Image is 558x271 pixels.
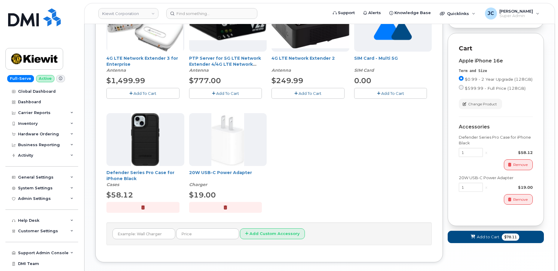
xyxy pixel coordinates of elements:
[481,8,544,20] div: Jene Cook
[271,2,349,48] img: 4glte_extender.png
[106,170,184,188] div: Defender Series Pro Case for iPhone Black
[513,197,528,202] span: Remove
[459,85,464,90] input: $599.99 - Full Price (128GB)
[368,10,381,16] span: Alerts
[271,88,345,98] button: Add To Cart
[354,76,371,85] span: 0.00
[98,8,158,19] a: Kiewit Corporation
[354,55,432,73] div: SIM Card - Multi 5G
[354,68,374,73] em: SIM Card
[465,77,532,82] span: $0.99 - 2 Year Upgrade (128GB)
[189,11,267,40] img: Casa_Sysem.png
[240,228,305,239] button: Add Custom Accessory
[502,233,519,241] span: $78.11
[532,245,553,266] iframe: Messenger Launcher
[483,150,490,155] div: x
[499,9,533,14] span: [PERSON_NAME]
[189,76,221,85] span: $777.00
[468,101,497,107] span: Change Product
[189,191,216,199] span: $19.00
[459,99,502,109] button: Change Product
[271,56,335,61] a: 4G LTE Network Extender 2
[299,91,321,96] span: Add To Cart
[106,56,178,67] a: 4G LTE Network Extender 3 for Enterprise
[459,68,533,74] div: Term and Size
[459,76,464,81] input: $0.99 - 2 Year Upgrade (128GB)
[490,185,533,190] div: $19.00
[131,113,159,166] img: defenderiphone14.png
[106,170,174,181] a: Defender Series Pro Case for iPhone Black
[394,10,431,16] span: Knowledge Base
[189,88,262,98] button: Add To Cart
[381,91,404,96] span: Add To Cart
[513,162,528,167] span: Remove
[504,194,533,205] button: Remove
[488,10,494,17] span: JC
[112,228,175,239] input: Example: Wall Charger
[354,56,398,61] a: SIM Card - Multi 5G
[189,182,207,187] em: Charger
[499,14,533,18] span: Super Admin
[211,113,244,166] img: apple20w.jpg
[271,55,349,73] div: 4G LTE Network Extender 2
[106,76,145,85] span: $1,499.99
[459,175,533,181] div: 20W USB-C Power Adapter
[106,88,179,98] button: Add To Cart
[216,91,239,96] span: Add To Cart
[359,7,385,19] a: Alerts
[477,234,499,240] span: Add to Cart
[448,231,544,243] button: Add to Cart $78.11
[504,159,533,170] button: Remove
[189,56,261,73] a: PTP Server for 5G LTE Network Extender 4/4G LTE Network Extender 3
[329,7,359,19] a: Support
[189,170,267,188] div: 20W USB-C Power Adapter
[189,68,209,73] em: Antenna
[385,7,435,19] a: Knowledge Base
[106,191,133,199] span: $58.12
[106,182,119,187] em: Cases
[133,91,156,96] span: Add To Cart
[271,68,291,73] em: Antenna
[483,185,490,190] div: x
[459,44,533,53] p: Cart
[189,170,252,175] a: 20W USB-C Power Adapter
[459,134,533,146] div: Defender Series Pro Case for iPhone Black
[271,76,303,85] span: $249.99
[354,88,427,98] button: Add To Cart
[106,68,126,73] em: Antenna
[490,150,533,155] div: $58.12
[166,8,257,19] input: Find something...
[447,11,469,16] span: Quicklinks
[459,58,533,64] div: Apple iPhone 16e
[106,55,184,73] div: 4G LTE Network Extender 3 for Enterprise
[465,86,526,91] span: $599.99 - Full Price (128GB)
[338,10,355,16] span: Support
[459,124,533,130] div: Accessories
[176,228,239,239] input: Price
[436,8,480,20] div: Quicklinks
[189,55,267,73] div: PTP Server for 5G LTE Network Extender 4/4G LTE Network Extender 3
